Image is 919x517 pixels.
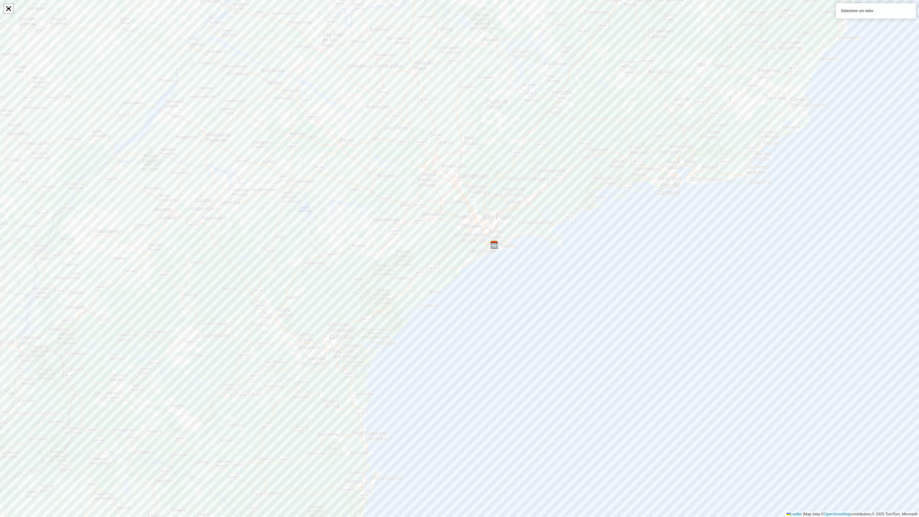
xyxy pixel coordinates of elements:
[787,512,802,516] a: Leaflet
[824,512,851,516] a: OpenStreetMap
[785,512,919,517] div: Map data © contributors,© 2025 TomTom, Microsoft
[4,4,13,13] a: Abrir mapa em tela cheia
[836,3,916,19] div: Selecione um setor
[803,512,804,516] span: |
